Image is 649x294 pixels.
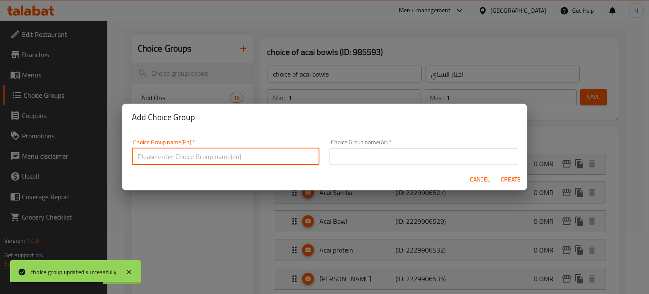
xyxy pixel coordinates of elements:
button: Cancel [466,172,494,187]
button: Create [497,172,524,187]
span: Create [500,174,521,185]
input: Please enter Choice Group name(ar) [330,148,517,165]
span: Cancel [470,174,490,185]
div: choice group updated successfully [30,267,117,277]
h2: Add Choice Group [132,110,517,124]
input: Please enter Choice Group name(en) [132,148,319,165]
